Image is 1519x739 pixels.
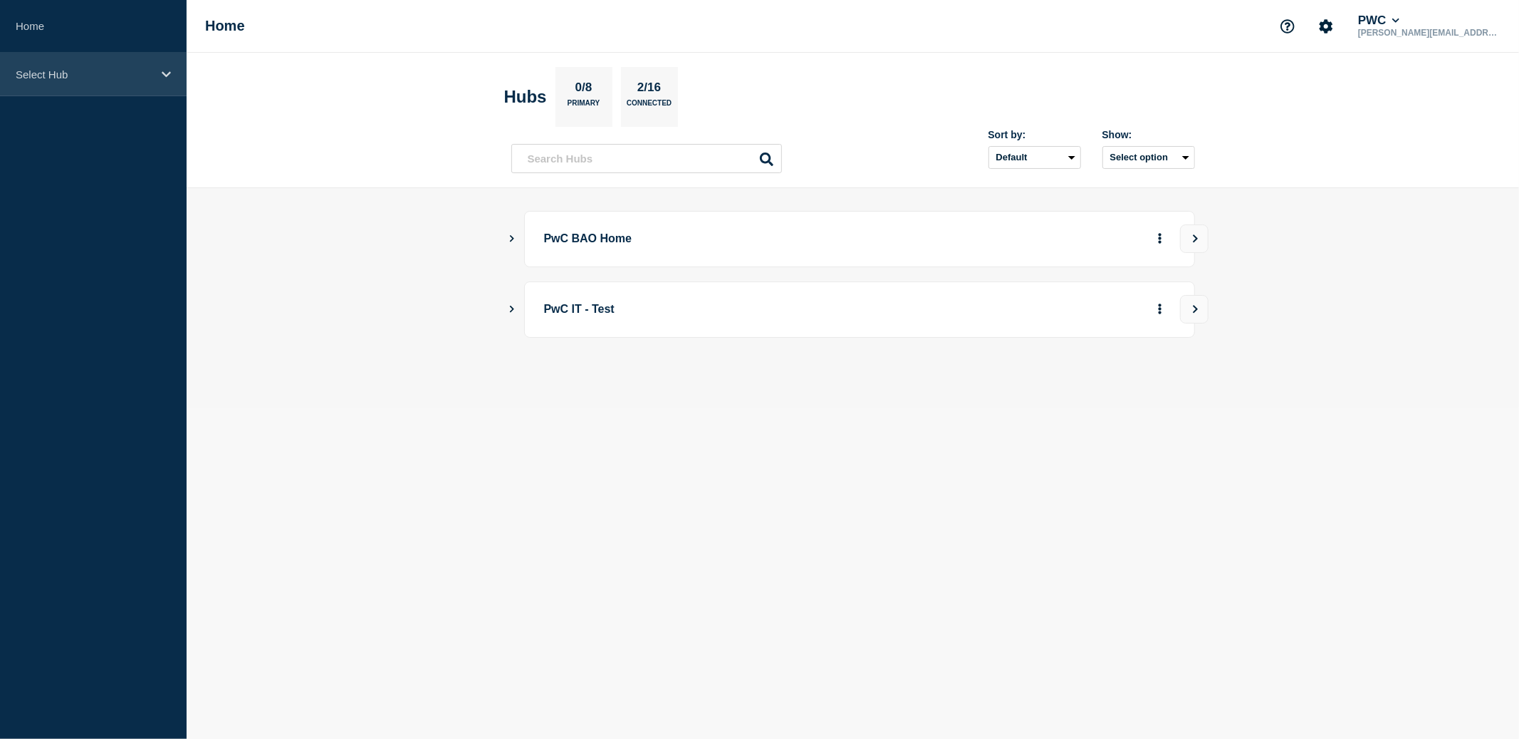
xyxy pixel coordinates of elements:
p: Select Hub [16,68,152,81]
input: Search Hubs [511,144,782,173]
button: Select option [1102,146,1195,169]
div: Sort by: [988,129,1081,140]
button: Account settings [1311,11,1341,41]
p: Primary [568,99,600,114]
p: PwC BAO Home [544,226,938,252]
p: PwC IT - Test [544,296,938,323]
button: More actions [1151,226,1169,252]
h1: Home [205,18,245,34]
p: Connected [627,99,672,114]
select: Sort by [988,146,1081,169]
button: More actions [1151,296,1169,323]
div: Show: [1102,129,1195,140]
p: [PERSON_NAME][EMAIL_ADDRESS][PERSON_NAME][DOMAIN_NAME] [1355,28,1503,38]
p: 2/16 [632,81,666,99]
h2: Hubs [504,87,547,107]
button: PWC [1355,14,1402,28]
button: Show Connected Hubs [508,234,516,244]
button: Support [1273,11,1303,41]
button: View [1180,295,1209,324]
button: Show Connected Hubs [508,304,516,315]
p: 0/8 [570,81,597,99]
button: View [1180,224,1209,253]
